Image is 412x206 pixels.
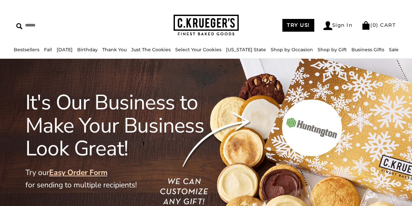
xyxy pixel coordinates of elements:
[362,21,370,30] img: Bag
[226,47,266,53] a: [US_STATE] State
[25,166,233,191] p: Try our for sending to multiple recipients!
[44,47,52,53] a: Fall
[57,47,73,53] a: [DATE]
[318,47,347,53] a: Shop by Gift
[362,22,396,28] a: (0) CART
[131,47,171,53] a: Just The Cookies
[49,167,107,178] a: Easy Order Form
[14,47,39,53] a: Bestsellers
[271,47,313,53] a: Shop by Occasion
[351,47,384,53] a: Business Gifts
[174,15,239,36] img: C.KRUEGER'S
[175,47,221,53] a: Select Your Cookies
[16,23,22,29] img: Search
[77,47,98,53] a: Birthday
[16,20,103,30] input: Search
[282,19,314,32] a: TRY US!
[323,21,353,30] a: Sign In
[373,22,376,28] span: 0
[25,91,233,160] h1: It's Our Business to Make Your Business Look Great!
[102,47,127,53] a: Thank You
[323,21,332,30] img: Account
[389,47,399,53] a: Sale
